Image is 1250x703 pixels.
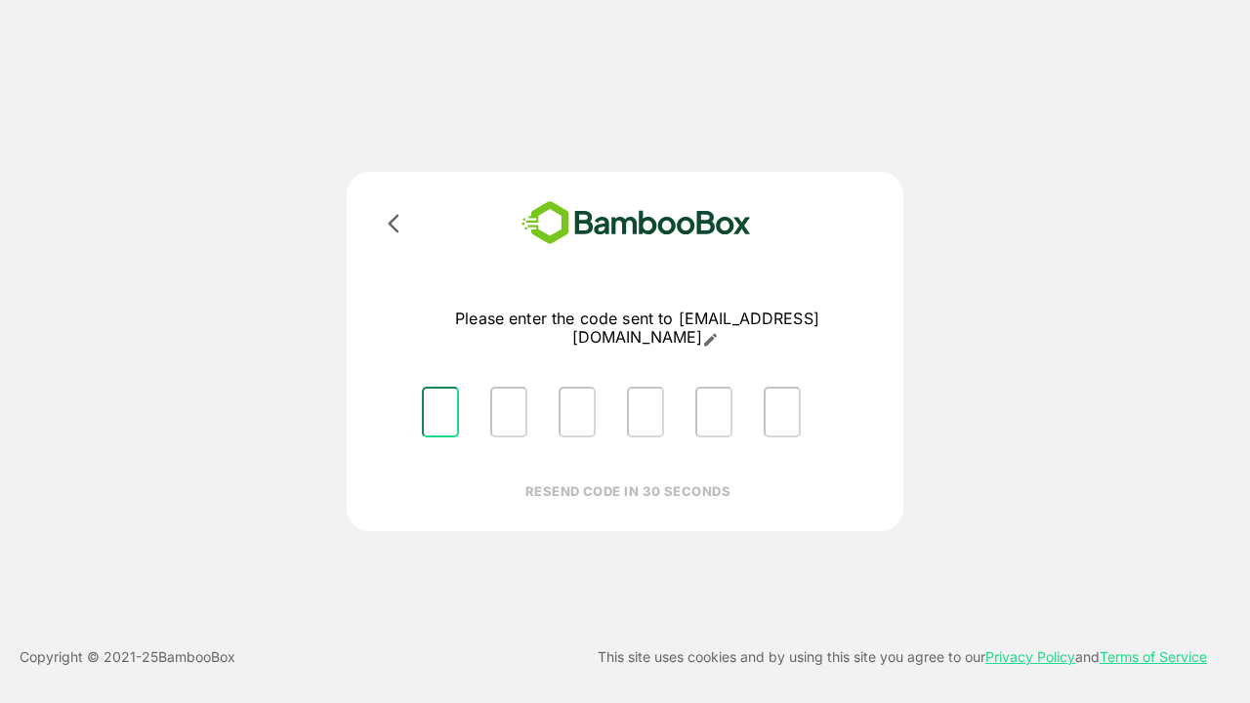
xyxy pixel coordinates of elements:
p: This site uses cookies and by using this site you agree to our and [598,645,1207,669]
input: Please enter OTP character 5 [695,387,732,437]
a: Terms of Service [1100,648,1207,665]
input: Please enter OTP character 6 [764,387,801,437]
input: Please enter OTP character 2 [490,387,527,437]
input: Please enter OTP character 3 [559,387,596,437]
input: Please enter OTP character 1 [422,387,459,437]
a: Privacy Policy [985,648,1075,665]
input: Please enter OTP character 4 [627,387,664,437]
img: bamboobox [493,195,779,251]
p: Copyright © 2021- 25 BambooBox [20,645,235,669]
p: Please enter the code sent to [EMAIL_ADDRESS][DOMAIN_NAME] [406,310,868,348]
